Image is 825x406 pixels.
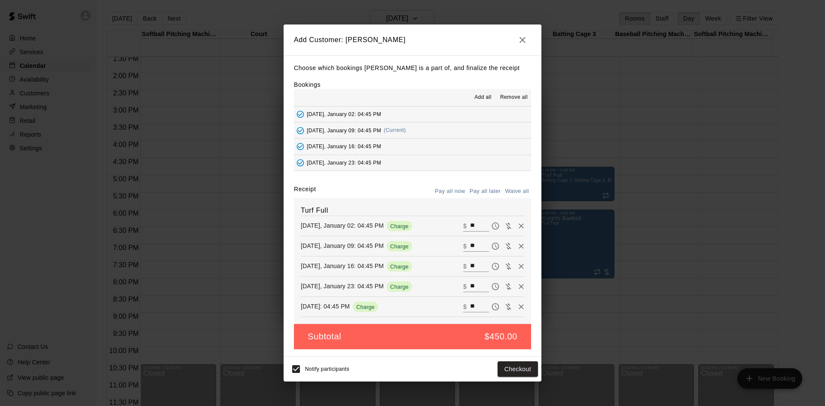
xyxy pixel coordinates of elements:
button: Pay all now [433,185,467,198]
button: Remove [515,300,528,313]
label: Receipt [294,185,316,198]
p: [DATE], January 16: 04:45 PM [301,262,384,270]
span: Waive payment [502,222,515,229]
p: [DATE], January 09: 04:45 PM [301,241,384,250]
button: Added - Collect Payment [294,156,307,169]
button: Pay all later [467,185,503,198]
span: (Current) [384,127,406,133]
p: [DATE], January 23: 04:45 PM [301,282,384,290]
p: [DATE]: 04:45 PM [301,302,350,311]
span: Waive payment [502,282,515,290]
span: Charge [387,243,412,250]
span: Charge [387,263,412,270]
span: Notify participants [305,366,349,372]
span: Waive payment [502,262,515,269]
p: $ [463,242,467,250]
span: [DATE], January 09: 04:45 PM [307,127,381,133]
button: Added - Collect Payment[DATE], January 09: 04:45 PM(Current) [294,122,531,138]
span: Add all [474,93,492,102]
button: Remove [515,280,528,293]
button: Remove [515,220,528,232]
button: Added - Collect Payment [294,124,307,137]
p: $ [463,282,467,291]
span: Pay later [489,242,502,249]
span: [DATE], January 02: 04:45 PM [307,111,381,117]
button: Add all [469,91,497,104]
span: Remove all [500,93,528,102]
label: Bookings [294,81,321,88]
span: Charge [353,304,378,310]
button: Checkout [498,361,538,377]
p: Choose which bookings [PERSON_NAME] is a part of, and finalize the receipt [294,63,531,73]
button: Added - Collect Payment[DATE], January 23: 04:45 PM [294,155,531,171]
p: [DATE], January 02: 04:45 PM [301,221,384,230]
button: Added - Collect Payment[DATE], January 16: 04:45 PM [294,139,531,155]
button: Remove [515,260,528,273]
h6: Turf Full [301,205,524,216]
span: Waive payment [502,242,515,249]
button: Added - Collect Payment [294,108,307,121]
p: $ [463,302,467,311]
p: $ [463,262,467,271]
h2: Add Customer: [PERSON_NAME] [284,24,541,55]
button: Added - Collect Payment[DATE], January 02: 04:45 PM [294,107,531,122]
span: Pay later [489,262,502,269]
button: Remove [515,240,528,253]
span: Charge [387,223,412,229]
h5: Subtotal [308,331,341,342]
span: Charge [387,284,412,290]
span: Pay later [489,302,502,310]
button: Waive all [503,185,531,198]
span: [DATE], January 23: 04:45 PM [307,160,381,166]
span: Pay later [489,282,502,290]
span: Waive payment [502,302,515,310]
p: $ [463,222,467,230]
span: [DATE], January 16: 04:45 PM [307,143,381,150]
button: Added - Collect Payment [294,140,307,153]
span: Pay later [489,222,502,229]
h5: $450.00 [485,331,518,342]
button: Remove all [497,91,531,104]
